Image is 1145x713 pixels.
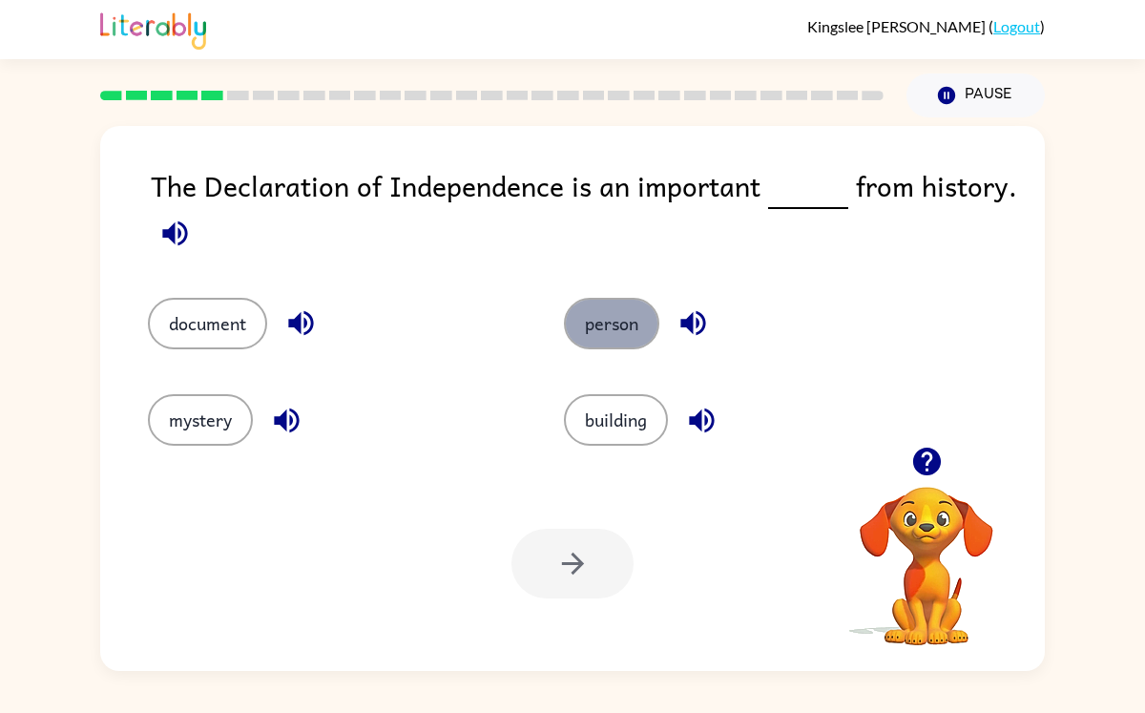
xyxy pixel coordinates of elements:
[807,17,1045,35] div: ( )
[564,298,659,349] button: person
[564,394,668,446] button: building
[807,17,989,35] span: Kingslee [PERSON_NAME]
[151,164,1045,260] div: The Declaration of Independence is an important from history.
[148,394,253,446] button: mystery
[148,298,267,349] button: document
[100,8,206,50] img: Literably
[906,73,1045,117] button: Pause
[831,457,1022,648] video: Your browser must support playing .mp4 files to use Literably. Please try using another browser.
[993,17,1040,35] a: Logout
